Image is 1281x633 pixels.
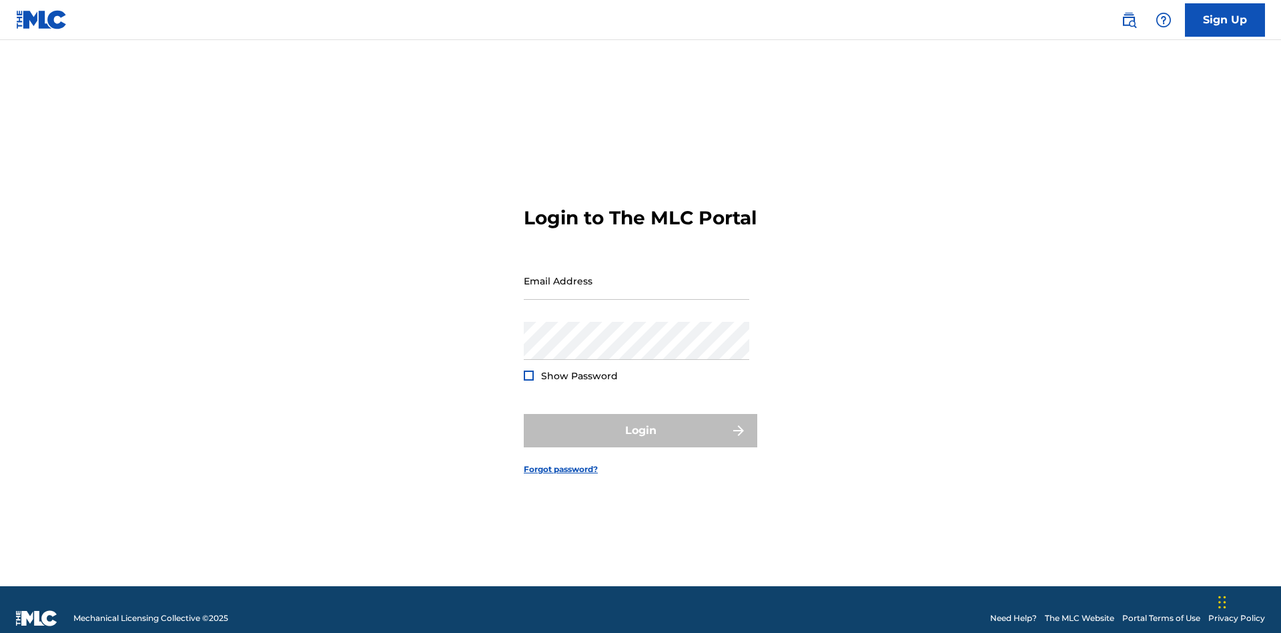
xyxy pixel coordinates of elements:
[1045,612,1114,624] a: The MLC Website
[1121,12,1137,28] img: search
[1214,569,1281,633] iframe: Chat Widget
[524,206,757,230] h3: Login to The MLC Portal
[1218,582,1226,622] div: Drag
[541,370,618,382] span: Show Password
[16,10,67,29] img: MLC Logo
[1150,7,1177,33] div: Help
[1208,612,1265,624] a: Privacy Policy
[1185,3,1265,37] a: Sign Up
[524,463,598,475] a: Forgot password?
[1116,7,1142,33] a: Public Search
[1122,612,1200,624] a: Portal Terms of Use
[73,612,228,624] span: Mechanical Licensing Collective © 2025
[16,610,57,626] img: logo
[1156,12,1172,28] img: help
[990,612,1037,624] a: Need Help?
